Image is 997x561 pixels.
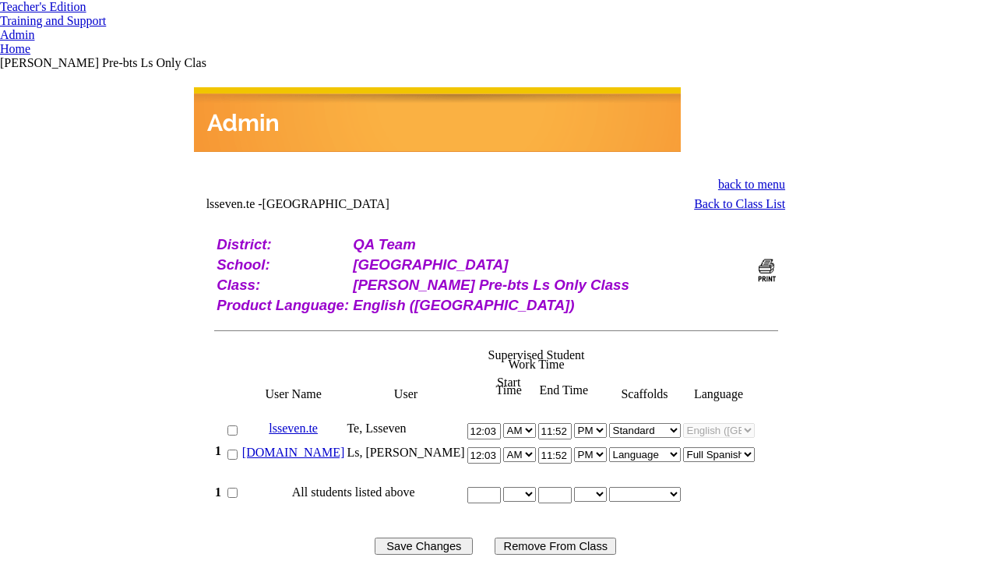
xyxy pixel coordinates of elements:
img: teacher_arrow_small.png [106,20,112,25]
td: Scaffolds [608,341,682,404]
nobr: [GEOGRAPHIC_DATA] [262,197,389,210]
td: All students listed above [241,483,467,507]
a: lsseven.te [269,422,318,435]
td: User Name [241,341,347,404]
a: back to menu [718,178,785,191]
span: Te, Lsseven [347,422,406,435]
td: Ls, [PERSON_NAME] [346,443,466,467]
input: Save Changes [375,538,473,555]
img: print_bw_off.gif [757,258,777,282]
img: teacher_arrow.png [86,4,94,11]
input: Use this button to remove the selected users from your class list. [495,538,616,555]
td: lsseven.te - [206,197,562,211]
td: English ([GEOGRAPHIC_DATA]) [352,296,752,315]
b: 1 [215,485,221,499]
b: District: [217,236,272,252]
td: [PERSON_NAME] Pre-bts Ls Only Class [352,276,752,295]
b: Product Language: [217,297,349,313]
td: Start Time [482,375,536,398]
a: [DOMAIN_NAME] [242,446,345,459]
img: header [194,87,681,152]
td: [GEOGRAPHIC_DATA] [352,256,752,274]
b: 1 [215,444,221,457]
td: User [346,341,466,404]
b: School: [217,256,270,273]
a: Back to Class List [694,197,785,210]
td: Language [682,341,756,404]
td: QA Team [352,235,752,254]
td: End Time [537,375,591,398]
b: Class: [217,277,260,293]
td: Supervised Student Work Time [482,347,590,373]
